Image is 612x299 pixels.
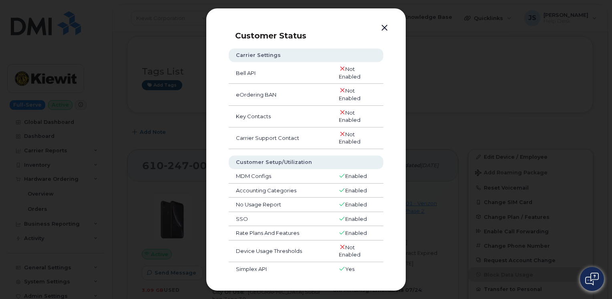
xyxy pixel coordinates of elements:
td: Simplex API [229,262,332,277]
td: Accounting Categories [229,184,332,198]
td: Device Usage Thresholds [229,240,332,262]
p: Customer Status [235,31,391,40]
td: MDM Configs [229,169,332,184]
td: SSO [229,212,332,226]
td: Key Contacts [229,106,332,127]
span: Enabled [345,216,367,222]
span: Not Enabled [339,66,360,80]
th: Carrier Settings [229,48,383,62]
span: Enabled [345,230,367,236]
span: Enabled [345,201,367,208]
td: No Usage Report [229,198,332,212]
span: Not Enabled [339,109,360,123]
th: Customer Setup/Utilization [229,156,383,169]
td: eOrdering BAN [229,84,332,105]
span: Yes [345,266,354,272]
td: Rate Plans And Features [229,226,332,240]
span: Not Enabled [339,87,360,101]
span: Not Enabled [339,131,360,145]
span: Not Enabled [339,244,360,258]
td: Bell API [229,62,332,84]
img: Open chat [585,273,599,285]
span: Enabled [345,187,367,194]
span: Enabled [345,173,367,179]
td: Carrier Support Contact [229,127,332,149]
